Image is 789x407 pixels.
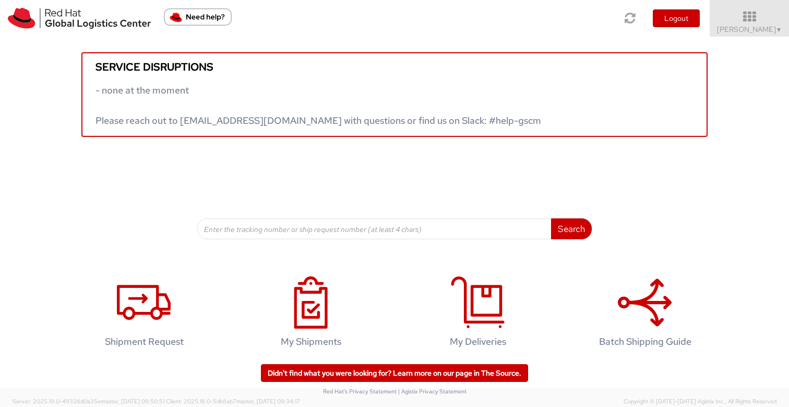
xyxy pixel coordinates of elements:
span: [PERSON_NAME] [717,25,782,34]
button: Search [551,218,592,239]
h4: My Shipments [244,336,378,347]
h4: My Deliveries [411,336,545,347]
a: Didn't find what you were looking for? Learn more on our page in The Source. [261,364,528,382]
a: Service disruptions - none at the moment Please reach out to [EMAIL_ADDRESS][DOMAIN_NAME] with qu... [81,52,708,137]
span: master, [DATE] 09:34:17 [236,398,300,405]
img: rh-logistics-00dfa346123c4ec078e1.svg [8,8,151,29]
span: - none at the moment Please reach out to [EMAIL_ADDRESS][DOMAIN_NAME] with questions or find us o... [95,84,541,126]
button: Need help? [164,8,232,26]
span: ▼ [776,26,782,34]
input: Enter the tracking number or ship request number (at least 4 chars) [197,218,552,239]
a: Shipment Request [66,265,222,363]
a: Batch Shipping Guide [567,265,723,363]
a: My Shipments [233,265,389,363]
span: Server: 2025.19.0-49328d0a35e [13,398,164,405]
button: Logout [653,9,700,27]
span: master, [DATE] 09:50:51 [101,398,164,405]
span: Copyright © [DATE]-[DATE] Agistix Inc., All Rights Reserved [624,398,776,406]
h4: Shipment Request [77,336,211,347]
a: | Agistix Privacy Statement [398,388,467,395]
span: Client: 2025.18.0-5db8ab7 [166,398,300,405]
a: Red Hat's Privacy Statement [323,388,397,395]
h5: Service disruptions [95,61,694,73]
a: My Deliveries [400,265,556,363]
h4: Batch Shipping Guide [578,336,712,347]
